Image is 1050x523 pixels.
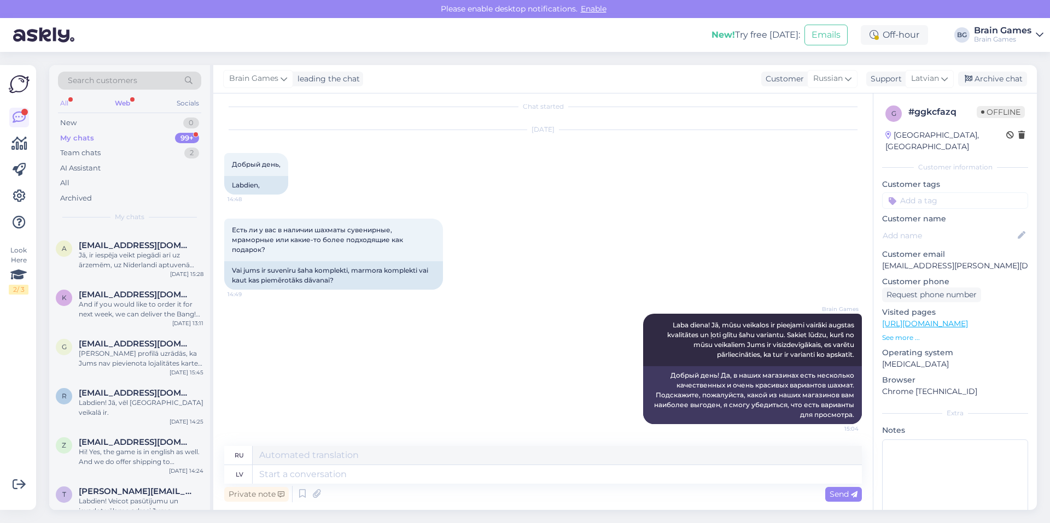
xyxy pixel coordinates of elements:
[882,386,1028,397] p: Chrome [TECHNICAL_ID]
[169,467,203,475] div: [DATE] 14:24
[882,425,1028,436] p: Notes
[882,276,1028,287] p: Customer phone
[882,260,1028,272] p: [EMAIL_ADDRESS][PERSON_NAME][DOMAIN_NAME]
[58,96,71,110] div: All
[235,446,244,465] div: ru
[79,486,192,496] span: tatjana.lamasa@inbox.lv
[667,321,856,359] span: Laba diena! Jā, mūsu veikalos ir pieejami vairāki augstas kvalitātes un ļoti glītu šahu variantu....
[60,193,92,204] div: Archived
[882,287,981,302] div: Request phone number
[818,425,859,433] span: 15:04
[224,487,289,502] div: Private note
[79,437,192,447] span: z.lobacevskij@gmail.com
[170,368,203,377] div: [DATE] 15:45
[60,117,77,128] div: New
[224,176,288,195] div: Labdien,
[229,73,278,85] span: Brain Games
[60,178,69,189] div: All
[79,240,192,250] span: alise.elizabete2112@gmail.com
[224,102,862,111] div: Chat started
[79,398,203,418] div: Labdien! Jā, vēl [GEOGRAPHIC_DATA] veikalā ir.
[866,73,902,85] div: Support
[79,299,203,319] div: And if you would like to order it for next week, we can deliver the Bang! Dice game to Olimpia.
[62,293,67,302] span: k
[911,73,939,85] span: Latvian
[882,213,1028,225] p: Customer name
[577,4,610,14] span: Enable
[68,75,137,86] span: Search customers
[813,73,843,85] span: Russian
[882,408,1028,418] div: Extra
[232,160,281,168] span: Добрый день,
[977,106,1025,118] span: Offline
[62,392,67,400] span: r
[62,244,67,252] span: a
[113,96,132,110] div: Web
[184,148,199,158] div: 2
[62,490,66,498] span: t
[883,230,1016,242] input: Add name
[79,250,203,270] div: Jā, ir iespēja veikt piegādi arī uz ārzemēm, uz Nīderlandi aptuvenā piegādes maksa ir no 8.99-28....
[79,290,192,299] span: kunknut@gmail.com
[882,249,1028,260] p: Customer email
[236,465,243,484] div: lv
[958,72,1027,86] div: Archive chat
[882,359,1028,370] p: [MEDICAL_DATA]
[79,339,192,349] span: gunarscircenis@gmail.com
[882,374,1028,386] p: Browser
[293,73,360,85] div: leading the chat
[974,26,1043,44] a: Brain GamesBrain Games
[885,130,1006,152] div: [GEOGRAPHIC_DATA], [GEOGRAPHIC_DATA]
[882,192,1028,209] input: Add a tag
[891,109,896,117] span: g
[711,30,735,40] b: New!
[79,349,203,368] div: [PERSON_NAME] profilā uzrādās, ka Jums nav pievienota lojalitātes karte. Iespējams, ka kāda kļūme...
[60,163,101,174] div: AI Assistant
[62,441,66,449] span: z
[818,305,859,313] span: Brain Games
[232,226,405,254] span: Есть ли у вас в наличии шахматы сувенирные, мраморные или какие-то более подходящие как подарок?
[79,447,203,467] div: Hi! Yes, the game is in english as well. And we do offer shipping to [GEOGRAPHIC_DATA] through DP...
[711,28,800,42] div: Try free [DATE]:
[9,285,28,295] div: 2 / 3
[60,133,94,144] div: My chats
[882,319,968,328] a: [URL][DOMAIN_NAME]
[79,496,203,516] div: Labdien! Veicot pasūtījumu un ievadot vēlamo adresi Jums uzrādīsies izmaksas par sūtījumu
[224,261,443,290] div: Vai jums ir suvenīru šaha komplekti, marmora komplekti vai kaut kas piemērotāks dāvanai?
[830,489,857,499] span: Send
[170,418,203,426] div: [DATE] 14:25
[954,27,970,43] div: BG
[643,366,862,424] div: Добрый день! Да, в наших магазинах есть несколько качественных и очень красивых вариантов шахмат....
[9,245,28,295] div: Look Here
[761,73,804,85] div: Customer
[227,290,269,298] span: 14:49
[974,26,1031,35] div: Brain Games
[62,343,67,351] span: g
[882,179,1028,190] p: Customer tags
[882,162,1028,172] div: Customer information
[861,25,928,45] div: Off-hour
[882,333,1028,343] p: See more ...
[175,133,199,144] div: 99+
[170,270,203,278] div: [DATE] 15:28
[882,347,1028,359] p: Operating system
[60,148,101,158] div: Team chats
[224,125,862,134] div: [DATE]
[974,35,1031,44] div: Brain Games
[183,117,199,128] div: 0
[882,307,1028,318] p: Visited pages
[804,25,848,45] button: Emails
[227,195,269,203] span: 14:48
[908,105,977,119] div: # ggkcfazq
[9,74,30,95] img: Askly Logo
[172,319,203,327] div: [DATE] 13:11
[79,388,192,398] span: rolands.silins@gmail.com
[174,96,201,110] div: Socials
[115,212,144,222] span: My chats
